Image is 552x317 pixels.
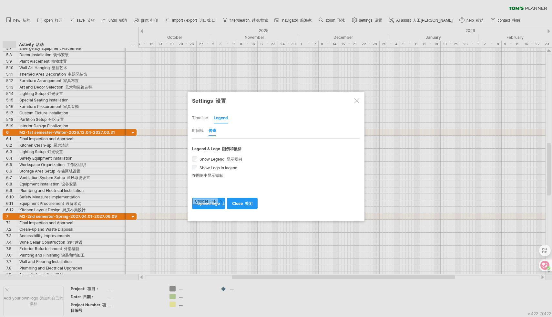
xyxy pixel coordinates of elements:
a: close 关闭 [227,198,258,209]
font: 关闭 [245,201,252,206]
div: 传奇 [209,126,216,136]
div: Legend & Logo [192,146,360,152]
font: 设置 [216,98,226,104]
div: Legend [214,113,228,123]
div: Timeline [192,113,208,123]
span: Show Logo in legend [192,165,238,178]
span: upload logo [197,201,237,206]
font: 图例和徽标 [222,146,241,151]
div: Settings [192,95,360,107]
span: Show Legend [198,157,242,162]
font: 在图例中显示徽标 [192,173,223,178]
a: upload logo 上传徽标 [192,198,225,209]
div: 时间线 [192,126,204,136]
font: 显示图例 [227,157,242,162]
span: close [232,201,252,206]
